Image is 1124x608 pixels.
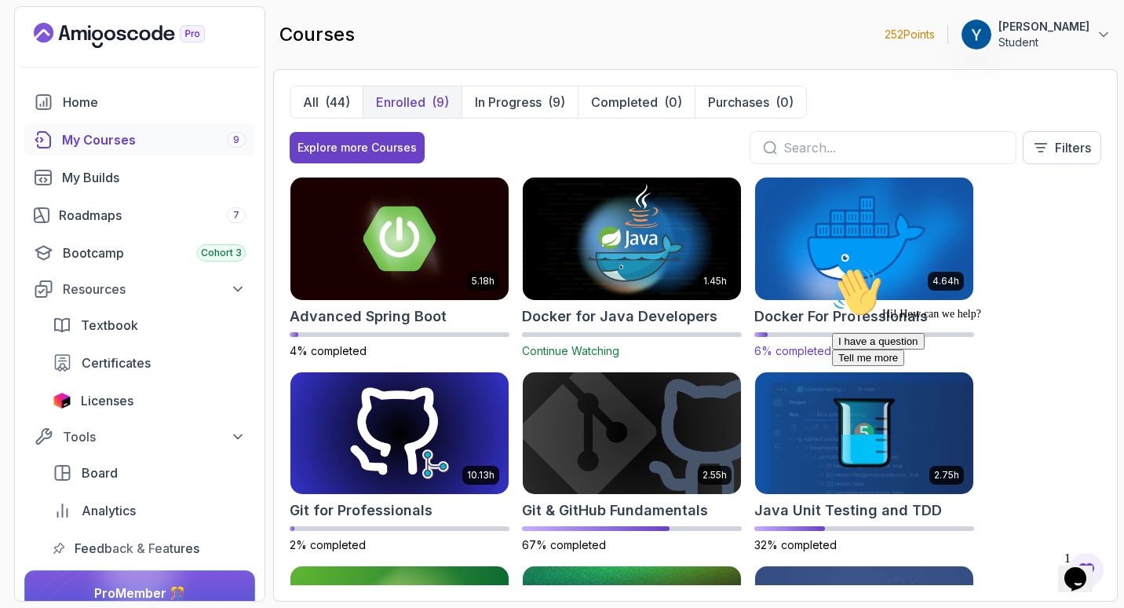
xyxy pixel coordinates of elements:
[695,86,806,118] button: Purchases(0)
[522,306,717,328] h2: Docker for Java Developers
[750,174,979,302] img: Docker For Professionals card
[998,19,1089,35] p: [PERSON_NAME]
[1023,131,1101,164] button: Filters
[290,177,509,359] a: Advanced Spring Boot card5.18hAdvanced Spring Boot4% completed
[290,132,425,163] button: Explore more Courses
[775,93,794,112] div: (0)
[325,93,350,112] div: (44)
[81,391,133,410] span: Licenses
[6,47,155,59] span: Hi! How can we help?
[6,6,289,105] div: 👋Hi! How can we help?I have a questionTell me more
[82,501,136,520] span: Analytics
[43,347,255,379] a: certificates
[43,495,255,526] a: analytics
[63,244,246,262] div: Bootcamp
[754,306,928,328] h2: Docker For Professionals
[522,372,742,554] a: Git & GitHub Fundamentals card2.55hGit & GitHub Fundamentals67% completed
[290,344,367,357] span: 4% completed
[522,177,742,359] a: Docker for Java Developers card1.45hDocker for Java DevelopersContinue Watching
[755,372,973,495] img: Java Unit Testing and TDD card
[24,124,255,156] a: courses
[43,385,255,416] a: licenses
[290,500,432,522] h2: Git for Professionals
[290,538,366,551] span: 2% completed
[548,93,565,112] div: (9)
[43,533,255,564] a: feedback
[462,86,578,118] button: In Progress(9)
[303,93,319,112] p: All
[6,89,78,105] button: Tell me more
[24,86,255,118] a: home
[754,500,942,522] h2: Java Unit Testing and TDD
[297,140,417,156] div: Explore more Courses
[6,6,57,57] img: :wave:
[1058,545,1108,592] iframe: chat widget
[961,19,1111,50] button: user profile image[PERSON_NAME]Student
[826,261,1108,537] iframe: chat widget
[290,372,509,554] a: Git for Professionals card10.13hGit for Professionals2% completed
[754,372,974,554] a: Java Unit Testing and TDD card2.75hJava Unit Testing and TDD32% completed
[998,35,1089,50] p: Student
[59,206,246,225] div: Roadmaps
[24,200,255,231] a: roadmaps
[53,393,71,408] img: jetbrains icon
[754,344,831,357] span: 6% completed
[81,316,138,335] span: Textbook
[63,427,246,446] div: Tools
[82,463,118,482] span: Board
[24,275,255,303] button: Resources
[962,20,991,49] img: user profile image
[62,130,246,149] div: My Courses
[523,178,741,300] img: Docker for Java Developers card
[467,469,494,482] p: 10.13h
[703,275,727,288] p: 1.45h
[6,72,99,89] button: I have a question
[43,309,255,341] a: textbook
[290,306,447,328] h2: Advanced Spring Boot
[24,162,255,193] a: builds
[290,178,509,300] img: Advanced Spring Boot card
[702,469,727,482] p: 2.55h
[754,538,837,551] span: 32% completed
[233,209,239,222] span: 7
[279,22,355,47] h2: courses
[522,500,708,522] h2: Git & GitHub Fundamentals
[290,86,363,118] button: All(44)
[24,423,255,451] button: Tools
[233,134,239,146] span: 9
[82,353,151,372] span: Certificates
[201,247,242,259] span: Cohort 3
[75,539,199,558] span: Feedback & Features
[363,86,462,118] button: Enrolled(9)
[578,86,695,118] button: Completed(0)
[472,275,494,288] p: 5.18h
[664,93,682,112] div: (0)
[62,168,246,187] div: My Builds
[1055,138,1091,157] p: Filters
[34,23,241,48] a: Landing page
[24,237,255,269] a: bootcamp
[43,457,255,489] a: board
[522,538,606,551] span: 67% completed
[290,372,509,495] img: Git for Professionals card
[754,177,974,359] a: Docker For Professionals card4.64hDocker For Professionals6% completed
[63,93,246,112] div: Home
[885,27,935,42] p: 252 Points
[783,138,1003,157] input: Search...
[708,93,769,112] p: Purchases
[376,93,425,112] p: Enrolled
[432,93,449,112] div: (9)
[63,280,246,299] div: Resources
[523,372,741,495] img: Git & GitHub Fundamentals card
[475,93,542,112] p: In Progress
[522,344,619,357] span: Continue Watching
[591,93,658,112] p: Completed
